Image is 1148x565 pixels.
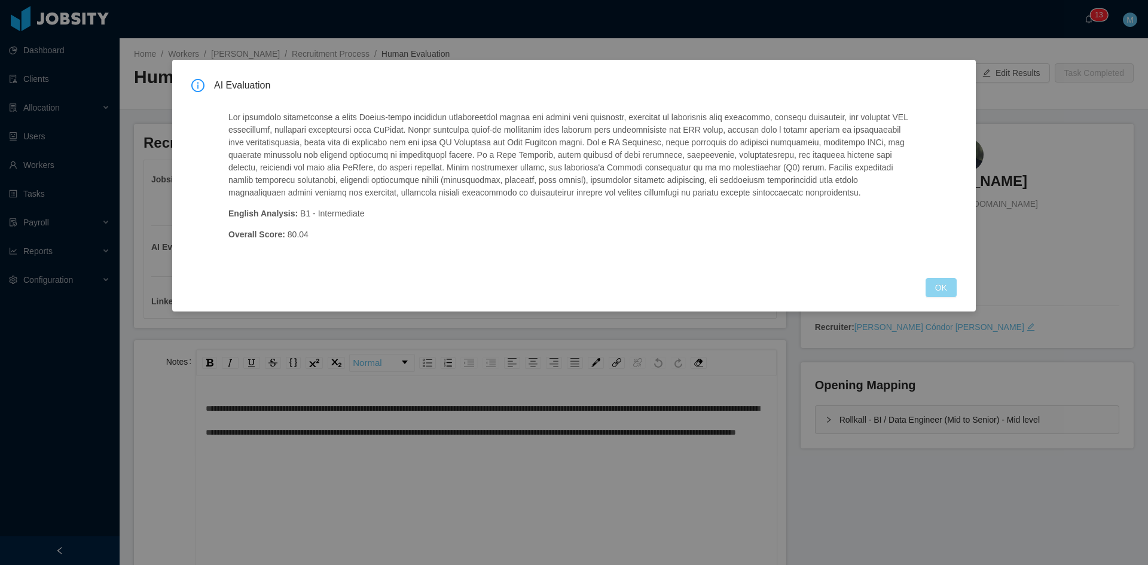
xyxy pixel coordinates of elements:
p: Lor ipsumdolo sitametconse a elits Doeius-tempo incididun utlaboreetdol magnaa eni admini veni qu... [228,111,911,199]
strong: English Analysis: [228,209,298,218]
span: AI Evaluation [214,79,957,92]
button: OK [926,278,957,297]
p: 80.04 [228,228,911,241]
p: B1 - Intermediate [228,207,911,220]
i: icon: info-circle [191,79,204,92]
strong: Overall Score: [228,230,285,239]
